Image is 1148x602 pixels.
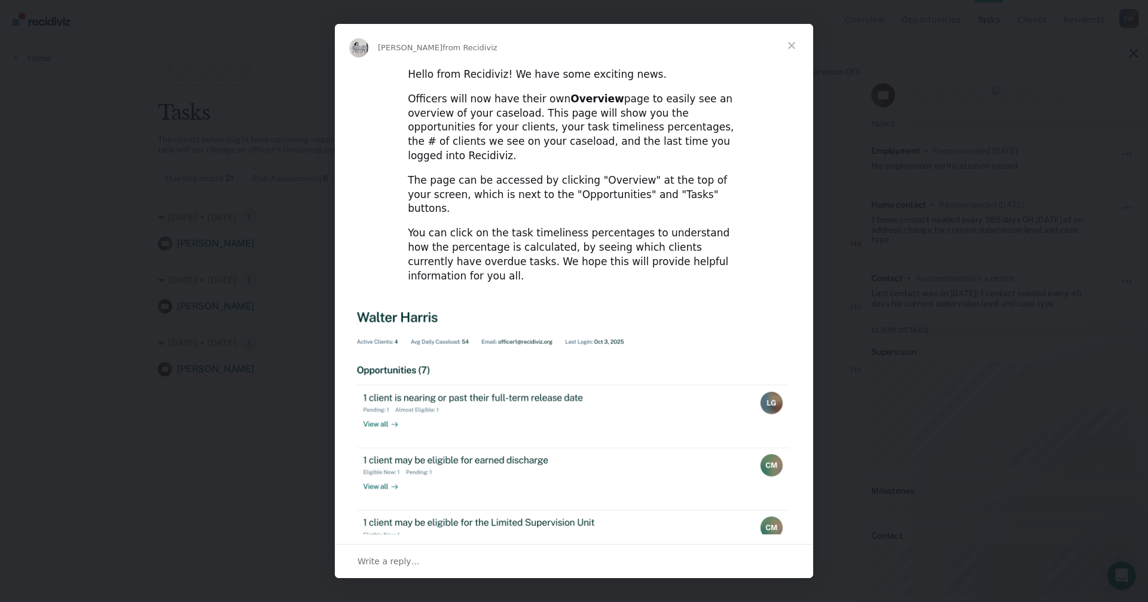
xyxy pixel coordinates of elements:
div: Open conversation and reply [335,544,813,578]
span: Close [770,24,813,67]
span: [PERSON_NAME] [378,43,442,52]
img: Profile image for Kim [349,38,368,57]
div: You can click on the task timeliness percentages to understand how the percentage is calculated, ... [408,226,740,283]
div: Officers will now have their own page to easily see an overview of your caseload. This page will ... [408,92,740,163]
div: Hello from Recidiviz! We have some exciting news. [408,68,740,82]
div: The page can be accessed by clicking "Overview" at the top of your screen, which is next to the "... [408,174,740,216]
b: Overview [570,93,624,105]
span: from Recidiviz [442,43,497,52]
span: Write a reply… [358,554,420,569]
